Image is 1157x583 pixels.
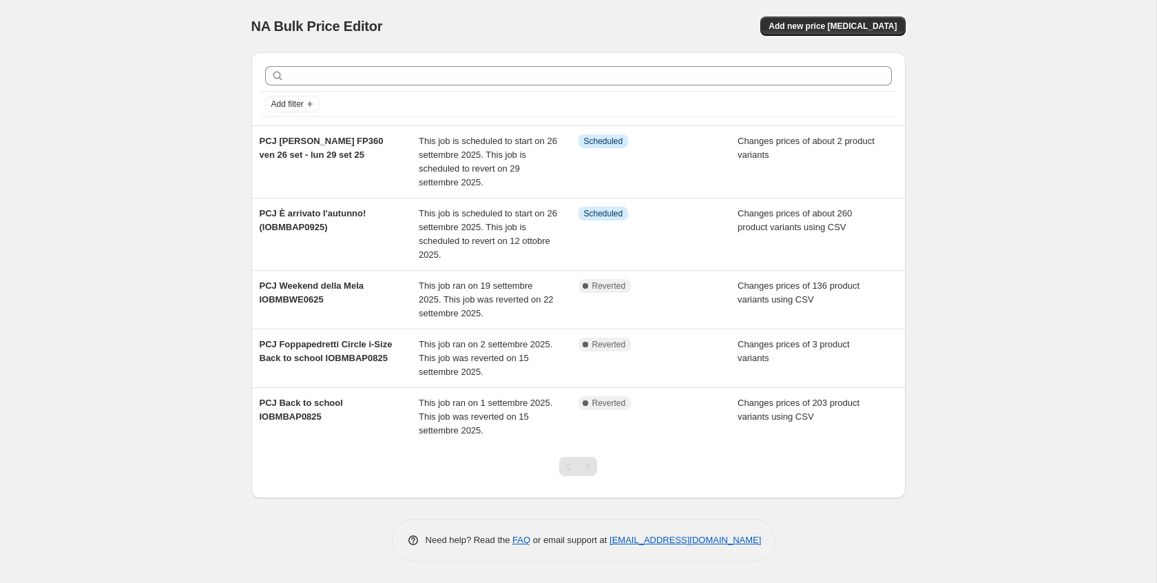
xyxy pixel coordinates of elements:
span: PCJ È arrivato l'autunno! (IOBMBAP0925) [260,208,366,232]
button: Add filter [265,96,320,112]
span: Changes prices of 203 product variants using CSV [738,398,859,422]
a: FAQ [512,535,530,545]
span: PCJ [PERSON_NAME] FP360 ven 26 set - lun 29 set 25 [260,136,384,160]
span: PCJ Foppapedretti Circle i-Size Back to school IOBMBAP0825 [260,339,393,363]
nav: Pagination [559,457,597,476]
span: Scheduled [584,136,623,147]
span: Add filter [271,99,304,110]
span: This job ran on 2 settembre 2025. This job was reverted on 15 settembre 2025. [419,339,552,377]
span: Changes prices of 136 product variants using CSV [738,280,859,305]
span: Reverted [592,398,626,409]
span: PCJ Back to school IOBMBAP0825 [260,398,343,422]
span: Need help? Read the [426,535,513,545]
span: Add new price [MEDICAL_DATA] [769,21,897,32]
span: Scheduled [584,208,623,219]
a: [EMAIL_ADDRESS][DOMAIN_NAME] [609,535,761,545]
span: Reverted [592,280,626,291]
span: Changes prices of about 260 product variants using CSV [738,208,852,232]
span: Changes prices of 3 product variants [738,339,850,363]
button: Add new price [MEDICAL_DATA] [760,17,905,36]
span: NA Bulk Price Editor [251,19,383,34]
span: This job is scheduled to start on 26 settembre 2025. This job is scheduled to revert on 12 ottobr... [419,208,557,260]
span: PCJ Weekend della Mela IOBMBWE0625 [260,280,364,305]
span: Changes prices of about 2 product variants [738,136,875,160]
span: This job is scheduled to start on 26 settembre 2025. This job is scheduled to revert on 29 settem... [419,136,557,187]
span: This job ran on 1 settembre 2025. This job was reverted on 15 settembre 2025. [419,398,552,436]
span: or email support at [530,535,609,545]
span: This job ran on 19 settembre 2025. This job was reverted on 22 settembre 2025. [419,280,554,318]
span: Reverted [592,339,626,350]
